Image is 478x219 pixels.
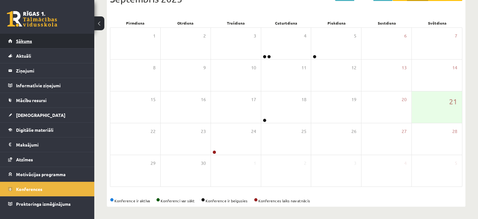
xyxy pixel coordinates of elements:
legend: Maksājumi [16,137,86,152]
span: Konferences [16,186,42,192]
span: 5 [455,160,457,167]
span: 24 [251,128,256,135]
span: 4 [304,32,306,39]
span: Aktuāli [16,53,31,59]
legend: Ziņojumi [16,63,86,78]
span: 30 [201,160,206,167]
span: 9 [203,64,206,71]
div: Sestdiena [362,19,412,27]
div: Trešdiena [211,19,261,27]
div: Svētdiena [412,19,462,27]
div: Otrdiena [160,19,211,27]
a: Ziņojumi [8,63,86,78]
span: 5 [354,32,356,39]
span: 22 [151,128,156,135]
span: 1 [254,160,256,167]
span: 6 [404,32,407,39]
span: 3 [254,32,256,39]
span: Proktoringa izmēģinājums [16,201,71,207]
a: Konferences [8,182,86,196]
span: 27 [402,128,407,135]
span: 18 [301,96,306,103]
span: [DEMOGRAPHIC_DATA] [16,112,65,118]
span: 12 [351,64,356,71]
span: 4 [404,160,407,167]
span: 23 [201,128,206,135]
span: Sākums [16,38,32,44]
span: Mācību resursi [16,97,47,103]
a: Atzīmes [8,152,86,167]
div: Piekdiena [311,19,362,27]
a: Proktoringa izmēģinājums [8,197,86,211]
a: Aktuāli [8,49,86,63]
span: Motivācijas programma [16,171,66,177]
a: Sākums [8,34,86,48]
a: Motivācijas programma [8,167,86,182]
span: 1 [153,32,156,39]
div: Ceturtdiena [261,19,311,27]
span: 8 [153,64,156,71]
span: 16 [201,96,206,103]
span: 14 [452,64,457,71]
span: 7 [455,32,457,39]
span: 28 [452,128,457,135]
span: 10 [251,64,256,71]
a: Maksājumi [8,137,86,152]
span: 29 [151,160,156,167]
span: 2 [203,32,206,39]
span: 21 [449,96,457,107]
div: Konference ir aktīva Konferenci var sākt Konference ir beigusies Konferences laiks nav atnācis [110,198,462,204]
span: 17 [251,96,256,103]
legend: Informatīvie ziņojumi [16,78,86,93]
span: 2 [304,160,306,167]
span: 26 [351,128,356,135]
span: 20 [402,96,407,103]
div: Pirmdiena [110,19,160,27]
span: Digitālie materiāli [16,127,53,133]
a: [DEMOGRAPHIC_DATA] [8,108,86,122]
a: Informatīvie ziņojumi [8,78,86,93]
span: 15 [151,96,156,103]
a: Digitālie materiāli [8,123,86,137]
span: 25 [301,128,306,135]
span: 13 [402,64,407,71]
span: 11 [301,64,306,71]
a: Rīgas 1. Tālmācības vidusskola [7,11,57,27]
span: 3 [354,160,356,167]
span: 19 [351,96,356,103]
a: Mācību resursi [8,93,86,107]
span: Atzīmes [16,157,33,162]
